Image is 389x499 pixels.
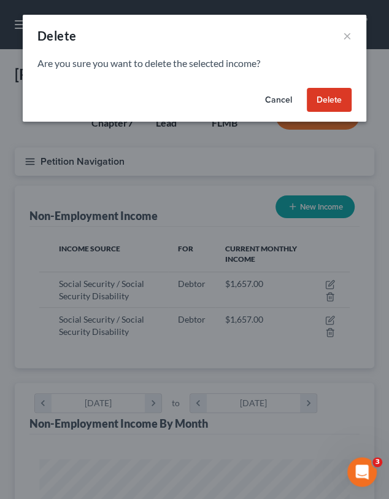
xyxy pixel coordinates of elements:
[307,88,352,112] button: Delete
[372,457,382,467] span: 3
[347,457,377,487] iframe: Intercom live chat
[37,57,352,71] p: Are you sure you want to delete the selected income?
[343,28,352,43] button: ×
[37,27,76,44] div: Delete
[255,88,302,112] button: Cancel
